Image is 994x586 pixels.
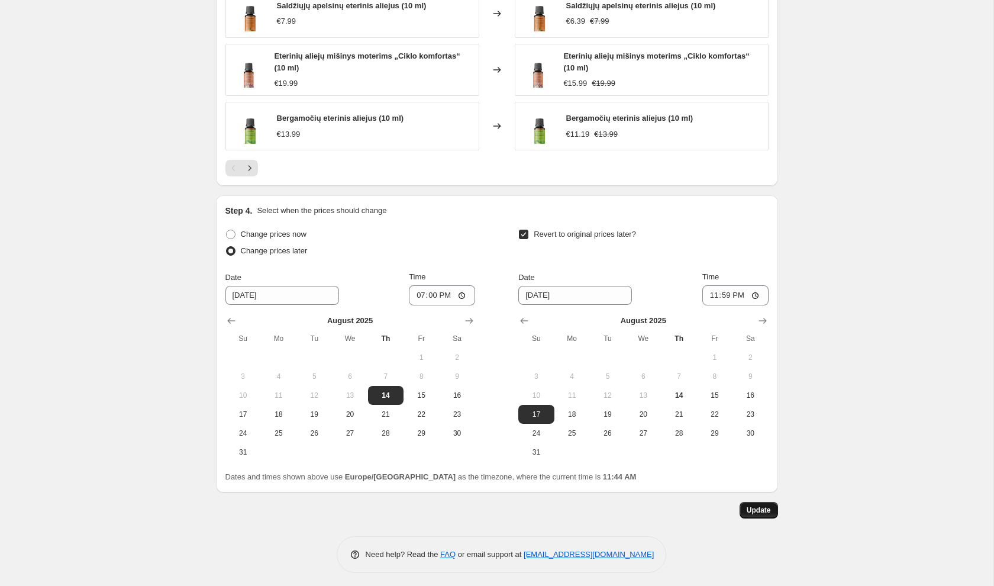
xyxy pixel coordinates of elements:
p: Select when the prices should change [257,205,386,217]
th: Saturday [439,329,475,348]
span: 17 [230,410,256,419]
span: 15 [408,391,434,400]
span: 24 [523,429,549,438]
span: 6 [337,372,363,381]
span: 9 [444,372,470,381]
button: Show next month, September 2025 [754,313,771,329]
span: 23 [444,410,470,419]
button: Monday August 11 2025 [261,386,296,405]
button: Monday August 25 2025 [261,424,296,443]
span: 3 [230,372,256,381]
span: 12 [301,391,327,400]
button: Wednesday August 20 2025 [332,405,367,424]
span: 29 [408,429,434,438]
img: aromama_900x1200_EAM_ciklo-komfortas_Skaidrus_Mockup_LT_80x.png [232,52,265,88]
h2: Step 4. [225,205,253,217]
span: 11 [266,391,292,400]
button: Monday August 4 2025 [554,367,590,386]
strike: €13.99 [594,128,618,140]
span: 20 [337,410,363,419]
span: 18 [559,410,585,419]
span: 9 [737,372,763,381]
th: Friday [697,329,732,348]
button: Saturday August 16 2025 [732,386,768,405]
button: Friday August 15 2025 [404,386,439,405]
span: 25 [266,429,292,438]
th: Thursday [661,329,696,348]
span: 7 [666,372,692,381]
span: Su [523,334,549,343]
span: 1 [408,353,434,362]
span: Eterinių aliejų mišinys moterims „Ciklo komfortas“ (10 ml) [274,51,460,72]
button: Wednesday August 13 2025 [625,386,661,405]
button: Monday August 25 2025 [554,424,590,443]
span: Th [373,334,399,343]
span: 16 [444,391,470,400]
span: 10 [523,391,549,400]
button: Sunday August 17 2025 [225,405,261,424]
button: Thursday August 21 2025 [661,405,696,424]
button: Sunday August 3 2025 [518,367,554,386]
span: 17 [523,410,549,419]
span: 3 [523,372,549,381]
button: Wednesday August 27 2025 [625,424,661,443]
button: Tuesday August 26 2025 [590,424,625,443]
button: Saturday August 30 2025 [732,424,768,443]
button: Friday August 29 2025 [404,424,439,443]
button: Sunday August 31 2025 [225,443,261,462]
th: Sunday [225,329,261,348]
button: Tuesday August 5 2025 [590,367,625,386]
span: 22 [408,410,434,419]
button: Sunday August 17 2025 [518,405,554,424]
button: Today Thursday August 14 2025 [368,386,404,405]
span: Fr [702,334,728,343]
button: Monday August 11 2025 [554,386,590,405]
button: Friday August 8 2025 [697,367,732,386]
span: 16 [737,391,763,400]
button: Tuesday August 19 2025 [296,405,332,424]
span: Bergamočių eterinis aliejus (10 ml) [277,114,404,123]
span: 12 [595,391,621,400]
span: 20 [630,410,656,419]
span: Eterinių aliejų mišinys moterims „Ciklo komfortas“ (10 ml) [563,51,749,72]
span: 5 [301,372,327,381]
th: Monday [554,329,590,348]
button: Wednesday August 27 2025 [332,424,367,443]
span: 7 [373,372,399,381]
button: Wednesday August 13 2025 [332,386,367,405]
span: Update [747,505,771,515]
img: aromama_900x1200_eterinis_aliejus_Bergamote_Mockup_LT_410f82d3-362e-4849-baf4-7d77ec59b902_80x.png [521,108,557,144]
span: 2 [444,353,470,362]
span: Su [230,334,256,343]
span: Th [666,334,692,343]
input: 8/14/2025 [225,286,339,305]
button: Tuesday August 26 2025 [296,424,332,443]
span: 4 [266,372,292,381]
img: aromama_900x1200_EAM_ciklo-komfortas_Skaidrus_Mockup_LT_80x.png [521,52,554,88]
span: Mo [266,334,292,343]
span: Dates and times shown above use as the timezone, where the current time is [225,472,637,481]
span: 27 [337,429,363,438]
span: 15 [702,391,728,400]
button: Tuesday August 12 2025 [296,386,332,405]
button: Thursday August 28 2025 [661,424,696,443]
button: Friday August 1 2025 [697,348,732,367]
span: Time [702,272,719,281]
th: Saturday [732,329,768,348]
span: 5 [595,372,621,381]
button: Saturday August 23 2025 [439,405,475,424]
button: Wednesday August 6 2025 [332,367,367,386]
button: Saturday August 9 2025 [732,367,768,386]
button: Friday August 22 2025 [404,405,439,424]
span: Fr [408,334,434,343]
div: €15.99 [563,78,587,89]
button: Show previous month, July 2025 [516,313,532,329]
span: 6 [630,372,656,381]
input: 12:00 [409,285,475,305]
div: €19.99 [274,78,298,89]
span: Revert to original prices later? [534,230,636,239]
button: Tuesday August 5 2025 [296,367,332,386]
button: Saturday August 23 2025 [732,405,768,424]
span: Bergamočių eterinis aliejus (10 ml) [566,114,693,123]
div: €6.39 [566,15,586,27]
